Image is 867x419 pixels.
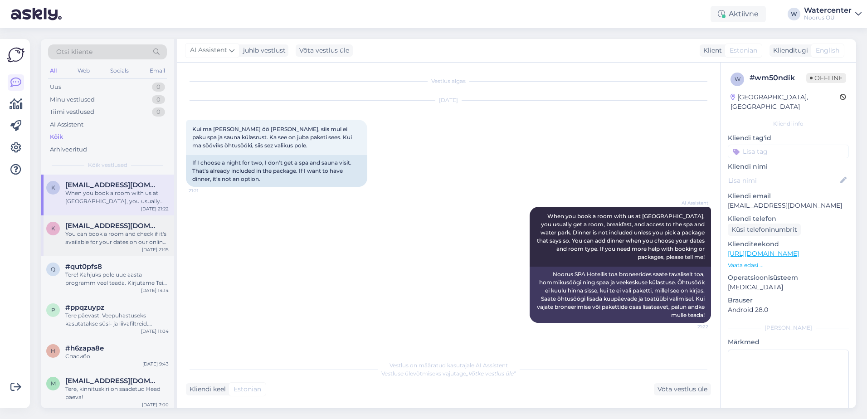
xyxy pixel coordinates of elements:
div: [DATE] 14:14 [141,287,169,294]
a: WatercenterNoorus OÜ [804,7,862,21]
div: Tere päevast! Veepuhastuseks kasutatakse süsi- ja liivafiltreid. Samuti on paigaldatud Aquaphori ... [65,312,169,328]
span: AI Assistent [190,45,227,55]
p: Brauser [728,296,849,305]
span: m [51,380,56,387]
span: Offline [806,73,846,83]
div: 0 [152,83,165,92]
img: Askly Logo [7,46,24,63]
div: Aktiivne [711,6,766,22]
div: You can book a room and check if it's available for your dates on our online booking system. The ... [65,230,169,246]
p: Kliendi telefon [728,214,849,224]
span: Otsi kliente [56,47,93,57]
div: If I choose a night for two, I don't get a spa and sauna visit. That's already included in the pa... [186,155,367,187]
input: Lisa tag [728,145,849,158]
p: Klienditeekond [728,239,849,249]
span: p [51,307,55,313]
div: [PERSON_NAME] [728,324,849,332]
div: Socials [108,65,131,77]
div: Noorus OÜ [804,14,852,21]
span: Kõik vestlused [88,161,127,169]
span: Kui ma [PERSON_NAME] öö [PERSON_NAME], siis mul ei paku spa ja sauna külasrust. Ka see on juba pa... [192,126,353,149]
div: Tere, kinnituskiri on saadetud Head päeva! [65,385,169,401]
div: Võta vestlus üle [296,44,353,57]
div: # wm50ndik [750,73,806,83]
div: Tere! Kahjuks pole uue aasta programm veel teada. Kirjutame Teie e-postile kui on täpsem info tea... [65,271,169,287]
span: Estonian [730,46,757,55]
i: „Võtke vestlus üle” [466,370,516,377]
span: English [816,46,839,55]
div: When you book a room with us at [GEOGRAPHIC_DATA], you usually get a room, breakfast, and access ... [65,189,169,205]
p: [EMAIL_ADDRESS][DOMAIN_NAME] [728,201,849,210]
div: 0 [152,107,165,117]
span: K [51,184,55,191]
span: K [51,225,55,232]
div: All [48,65,58,77]
p: Operatsioonisüsteem [728,273,849,283]
span: When you book a room with us at [GEOGRAPHIC_DATA], you usually get a room, breakfast, and access ... [537,213,706,260]
span: 21:21 [189,187,223,194]
div: Kliendi info [728,120,849,128]
span: AI Assistent [674,200,708,206]
span: #qut0pfs8 [65,263,102,271]
span: Vestlus on määratud kasutajale AI Assistent [390,362,508,369]
span: Estonian [234,385,261,394]
p: Android 28.0 [728,305,849,315]
div: Uus [50,83,61,92]
div: [DATE] [186,96,711,104]
span: #ppqzuypz [65,303,104,312]
div: [DATE] 7:00 [142,401,169,408]
span: Kristi_ni@hotmail.com [65,181,160,189]
div: W [788,8,800,20]
div: [DATE] 21:15 [142,246,169,253]
div: Kõik [50,132,63,141]
div: Minu vestlused [50,95,95,104]
span: q [51,266,55,273]
div: Tiimi vestlused [50,107,94,117]
div: Vestlus algas [186,77,711,85]
span: Kristi_ni@hotmail.com [65,222,160,230]
div: Web [76,65,92,77]
span: h [51,347,55,354]
span: 21:22 [674,323,708,330]
p: Märkmed [728,337,849,347]
div: Klient [700,46,722,55]
div: Võta vestlus üle [654,383,711,395]
div: Küsi telefoninumbrit [728,224,801,236]
span: w [735,76,740,83]
div: [GEOGRAPHIC_DATA], [GEOGRAPHIC_DATA] [731,93,840,112]
span: marilin018@gmail.com [65,377,160,385]
div: 0 [152,95,165,104]
input: Lisa nimi [728,175,838,185]
div: Arhiveeritud [50,145,87,154]
p: Kliendi tag'id [728,133,849,143]
div: [DATE] 21:22 [141,205,169,212]
p: Kliendi nimi [728,162,849,171]
span: #h6zapa8e [65,344,104,352]
p: Kliendi email [728,191,849,201]
div: AI Assistent [50,120,83,129]
div: Klienditugi [770,46,808,55]
div: [DATE] 9:43 [142,361,169,367]
span: Vestluse ülevõtmiseks vajutage [381,370,516,377]
p: Vaata edasi ... [728,261,849,269]
div: Email [148,65,167,77]
div: Спасибо [65,352,169,361]
div: Noorus SPA Hotellis toa broneerides saate tavaliselt toa, hommikusöögi ning spaa ja veekeskuse kü... [530,267,711,323]
div: [DATE] 11:04 [141,328,169,335]
a: [URL][DOMAIN_NAME] [728,249,799,258]
div: Kliendi keel [186,385,226,394]
div: juhib vestlust [239,46,286,55]
div: Watercenter [804,7,852,14]
p: [MEDICAL_DATA] [728,283,849,292]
